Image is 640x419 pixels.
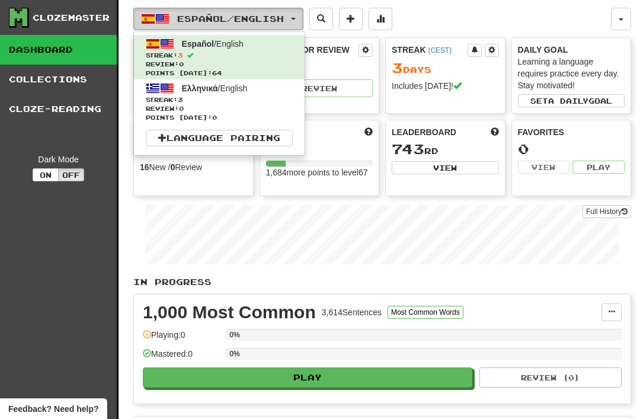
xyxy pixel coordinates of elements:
span: Points [DATE]: 0 [146,113,293,122]
span: Streak: [146,95,293,104]
span: Ελληνικά [182,84,218,93]
span: Open feedback widget [8,403,98,415]
span: 3 [178,52,183,59]
span: Streak: [146,51,293,60]
a: Ελληνικά/EnglishStreak:3 Review:0Points [DATE]:0 [134,79,305,124]
span: / English [182,84,248,93]
span: 3 [178,96,183,103]
span: / English [182,39,244,49]
a: Español/EnglishStreak:3 Review:0Points [DATE]:64 [134,35,305,79]
span: Español [182,39,214,49]
span: Points [DATE]: 64 [146,69,293,78]
a: Language Pairing [146,130,293,146]
span: Review: 0 [146,104,293,113]
span: Review: 0 [146,60,293,69]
